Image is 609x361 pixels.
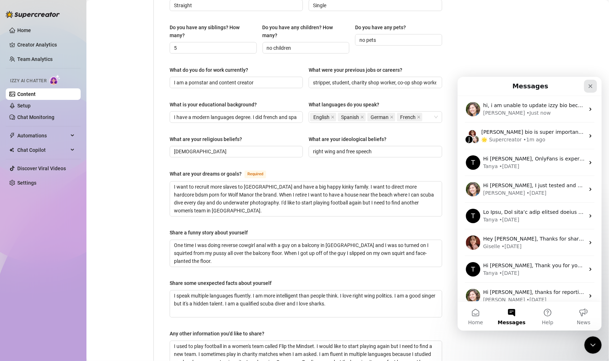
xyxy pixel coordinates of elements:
[170,135,247,143] label: What are your religious beliefs?
[170,182,442,216] textarea: What are your dreams or goals?
[355,23,411,31] label: Do you have any pets?
[6,11,60,18] img: logo-BBDzfeDw.svg
[361,115,364,119] span: close
[309,66,407,74] label: What were your previous jobs or careers?
[400,113,416,121] span: French
[72,225,108,254] button: Help
[371,113,389,121] span: German
[24,59,64,67] div: 🌟 Supercreator
[309,101,384,109] label: What languages do you speak?
[174,79,297,87] input: What do you do for work currently?
[26,186,468,191] span: Hi [PERSON_NAME], Thank you for your feedback. I passed all the issues to our team, and they will...
[17,103,31,109] a: Setup
[170,23,252,39] div: Do you have any siblings? How many?
[8,79,23,93] div: Profile image for Tanya
[341,113,359,121] span: Spanish
[309,66,402,74] div: What were your previous jobs or careers?
[26,113,67,120] div: [PERSON_NAME]
[174,148,297,156] input: What are your religious beliefs?
[8,132,23,146] div: Profile image for Tanya
[170,229,248,237] div: Share a funny story about yourself
[359,36,436,44] input: Do you have any pets?
[10,243,25,248] span: Home
[84,243,96,248] span: Help
[69,219,89,227] div: • [DATE]
[26,193,40,200] div: Tanya
[310,113,336,122] span: English
[313,113,330,121] span: English
[26,166,42,173] div: Giselle
[170,135,242,143] div: What are your religious beliefs?
[174,44,251,52] input: Do you have any siblings? How many?
[417,115,421,119] span: close
[9,133,15,138] span: thunderbolt
[458,77,602,331] iframe: Intercom live chat
[9,148,14,153] img: Chat Copilot
[331,115,335,119] span: close
[170,229,253,237] label: Share a funny story about yourself
[26,32,67,40] div: [PERSON_NAME]
[170,101,262,109] label: What is your educational background?
[309,101,379,109] div: What languages do you speak?
[13,58,22,67] img: Ella avatar
[585,336,602,354] iframe: Intercom live chat
[36,225,72,254] button: Messages
[263,23,350,39] label: Do you have any children? How many?
[7,58,16,67] div: J
[170,66,248,74] div: What do you do for work currently?
[170,66,253,74] label: What do you do for work currently?
[309,135,386,143] div: What are your ideological beliefs?
[17,130,68,141] span: Automations
[26,79,584,85] span: Hi [PERSON_NAME], OnlyFans is experiencing a global messaging issue (both Private and Mass) This ...
[313,1,436,9] input: Relationship Status
[313,148,436,156] input: What are your ideological beliefs?
[17,144,68,156] span: Chat Copilot
[338,113,366,122] span: Spanish
[174,1,297,9] input: Sexual Orientation
[390,115,394,119] span: close
[10,53,19,61] img: Giselle avatar
[170,240,442,267] textarea: Share a funny story about yourself
[108,225,144,254] button: News
[17,166,66,171] a: Discover Viral Videos
[42,193,62,200] div: • [DATE]
[170,279,277,287] label: Share some unexpected facts about yourself
[26,212,347,218] span: Hi [PERSON_NAME], thanks for reporting this! I’ve shared it with the dev team so they can take a ...
[309,135,391,143] label: What are your ideological beliefs?
[170,330,264,338] div: Any other information you'd like to share?
[44,166,64,173] div: • [DATE]
[397,113,422,122] span: French
[17,39,75,50] a: Creator Analytics
[174,113,297,121] input: What is your educational background?
[40,243,68,248] span: Messages
[26,139,40,147] div: Tanya
[170,170,242,178] div: What are your dreams or goals?
[170,101,257,109] div: What is your educational background?
[170,279,272,287] div: Share some unexpected facts about yourself
[313,79,436,87] input: What were your previous jobs or careers?
[8,185,23,200] div: Profile image for Tanya
[17,27,31,33] a: Home
[66,59,88,67] div: • 1m ago
[8,105,23,120] img: Profile image for Ella
[17,91,36,97] a: Content
[17,114,54,120] a: Chat Monitoring
[10,78,46,84] span: Izzy AI Chatter
[26,106,527,111] span: Hi [PERSON_NAME], I just tested and was able to create a bundle and tag a creator successfully. P...
[26,219,67,227] div: [PERSON_NAME]
[119,243,133,248] span: News
[424,113,425,122] input: What languages do you speak?
[355,23,406,31] div: Do you have any pets?
[69,113,89,120] div: • [DATE]
[245,171,266,179] span: Required
[69,32,93,40] div: • Just now
[26,26,351,31] span: hi, i am unable to update izzy bio because an error message comes up saying i've usecd words 'sca...
[42,86,62,93] div: • [DATE]
[42,139,62,147] div: • [DATE]
[17,56,53,62] a: Team Analytics
[267,44,344,52] input: Do you have any children? How many?
[263,23,345,39] div: Do you have any children? How many?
